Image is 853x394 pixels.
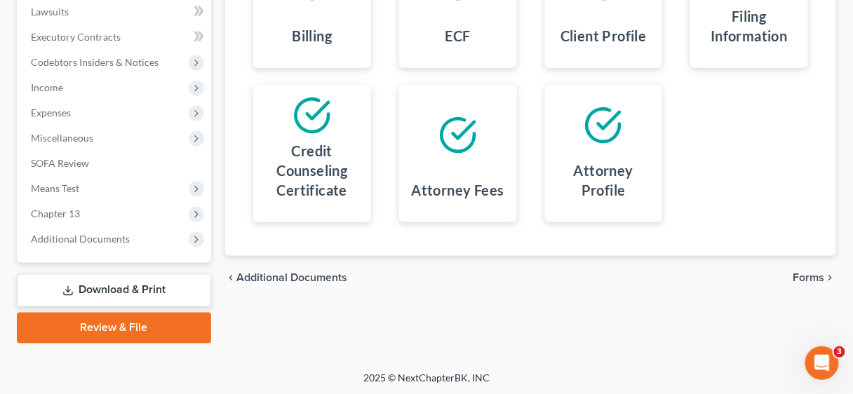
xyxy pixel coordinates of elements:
[31,107,71,118] span: Expenses
[17,274,211,307] a: Download & Print
[31,157,89,169] span: SOFA Review
[225,273,236,284] i: chevron_left
[31,132,93,144] span: Miscellaneous
[20,25,211,50] a: Executory Contracts
[225,273,347,284] a: chevron_left Additional Documents
[556,161,652,200] h4: Attorney Profile
[31,56,159,68] span: Codebtors Insiders & Notices
[31,182,79,194] span: Means Test
[17,313,211,344] a: Review & File
[31,233,130,245] span: Additional Documents
[445,26,471,46] h4: ECF
[20,151,211,176] a: SOFA Review
[834,346,845,358] span: 3
[825,273,836,284] i: chevron_right
[560,26,647,46] h4: Client Profile
[31,31,121,43] span: Executory Contracts
[264,141,360,200] h4: Credit Counseling Certificate
[412,180,504,200] h4: Attorney Fees
[31,208,80,219] span: Chapter 13
[793,273,825,284] span: Forms
[31,81,63,93] span: Income
[793,273,836,284] button: Forms chevron_right
[292,26,332,46] h4: Billing
[805,346,839,380] iframe: Intercom live chat
[31,6,69,18] span: Lawsuits
[236,273,347,284] span: Additional Documents
[701,6,797,46] h4: Filing Information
